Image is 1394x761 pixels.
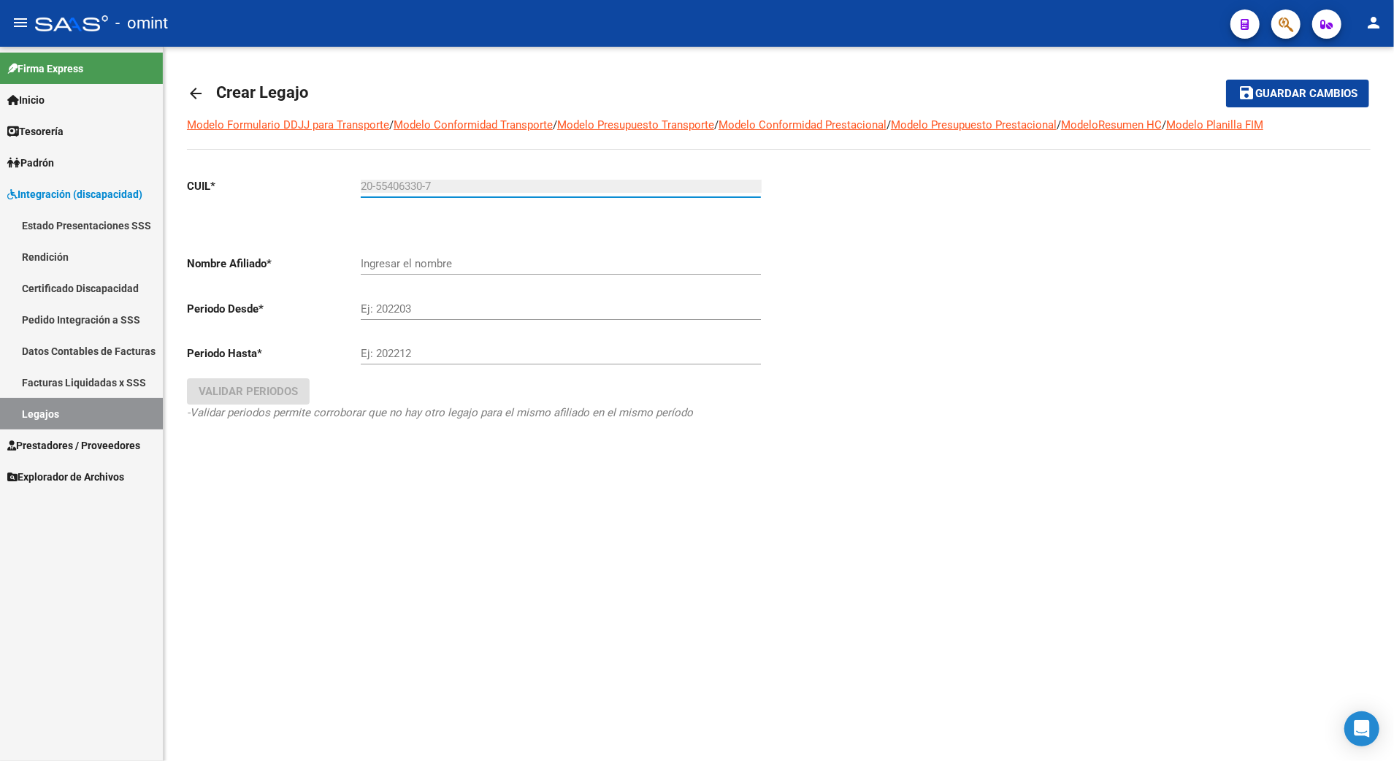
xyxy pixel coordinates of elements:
div: Open Intercom Messenger [1344,711,1379,746]
a: Modelo Formulario DDJJ para Transporte [187,118,389,131]
span: Padrón [7,155,54,171]
span: - omint [115,7,168,39]
span: Tesorería [7,123,64,139]
a: Modelo Conformidad Prestacional [719,118,886,131]
span: Explorador de Archivos [7,469,124,485]
button: Guardar cambios [1226,80,1369,107]
p: Nombre Afiliado [187,256,361,272]
span: Validar Periodos [199,385,298,398]
mat-icon: person [1365,14,1382,31]
span: Crear Legajo [216,83,308,102]
mat-icon: menu [12,14,29,31]
span: Firma Express [7,61,83,77]
i: -Validar periodos permite corroborar que no hay otro legajo para el mismo afiliado en el mismo pe... [187,406,693,419]
span: Integración (discapacidad) [7,186,142,202]
mat-icon: arrow_back [187,85,204,102]
a: Modelo Presupuesto Transporte [557,118,714,131]
a: Modelo Presupuesto Prestacional [891,118,1057,131]
div: / / / / / / [187,117,1371,473]
mat-icon: save [1238,84,1255,102]
button: Validar Periodos [187,378,310,405]
p: CUIL [187,178,361,194]
a: Modelo Conformidad Transporte [394,118,553,131]
a: ModeloResumen HC [1061,118,1162,131]
a: Modelo Planilla FIM [1166,118,1263,131]
p: Periodo Desde [187,301,361,317]
span: Guardar cambios [1255,88,1357,101]
span: Inicio [7,92,45,108]
p: Periodo Hasta [187,345,361,362]
span: Prestadores / Proveedores [7,437,140,454]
